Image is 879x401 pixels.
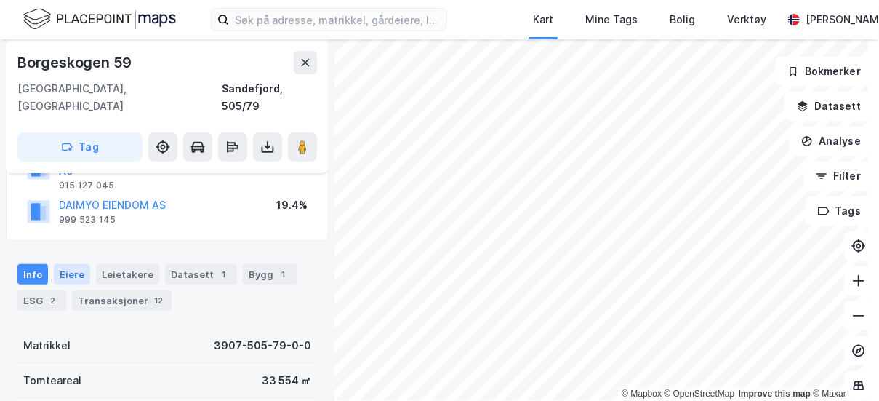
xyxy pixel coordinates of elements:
div: Leietakere [96,264,159,285]
div: Mine Tags [585,11,638,28]
img: logo.f888ab2527a4732fd821a326f86c7f29.svg [23,7,176,32]
div: Kart [533,11,553,28]
div: Transaksjoner [72,290,172,311]
div: Info [17,264,48,285]
div: Matrikkel [23,337,71,354]
a: Improve this map [739,389,811,399]
div: Eiere [54,264,90,285]
div: Sandefjord, 505/79 [222,80,317,115]
div: Borgeskogen 59 [17,51,135,74]
div: 1 [217,267,231,282]
button: Analyse [789,127,873,156]
input: Søk på adresse, matrikkel, gårdeiere, leietakere eller personer [229,9,446,31]
div: 999 523 145 [59,214,116,226]
a: Mapbox [622,389,662,399]
div: Bolig [670,11,695,28]
div: ESG [17,290,66,311]
button: Bokmerker [775,57,873,86]
button: Filter [803,162,873,191]
a: OpenStreetMap [665,389,735,399]
div: 33 554 ㎡ [262,372,311,389]
div: 2 [46,293,60,308]
button: Datasett [784,92,873,121]
div: 12 [151,293,166,308]
div: 1 [276,267,291,282]
div: [GEOGRAPHIC_DATA], [GEOGRAPHIC_DATA] [17,80,222,115]
div: Bygg [243,264,297,285]
div: Tomteareal [23,372,81,389]
div: 3907-505-79-0-0 [214,337,311,354]
iframe: Chat Widget [806,331,879,401]
div: 915 127 045 [59,180,114,191]
div: Kontrollprogram for chat [806,331,879,401]
div: 19.4% [276,196,308,214]
div: Verktøy [727,11,766,28]
div: Datasett [165,264,237,285]
button: Tags [806,196,873,226]
button: Tag [17,132,143,162]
